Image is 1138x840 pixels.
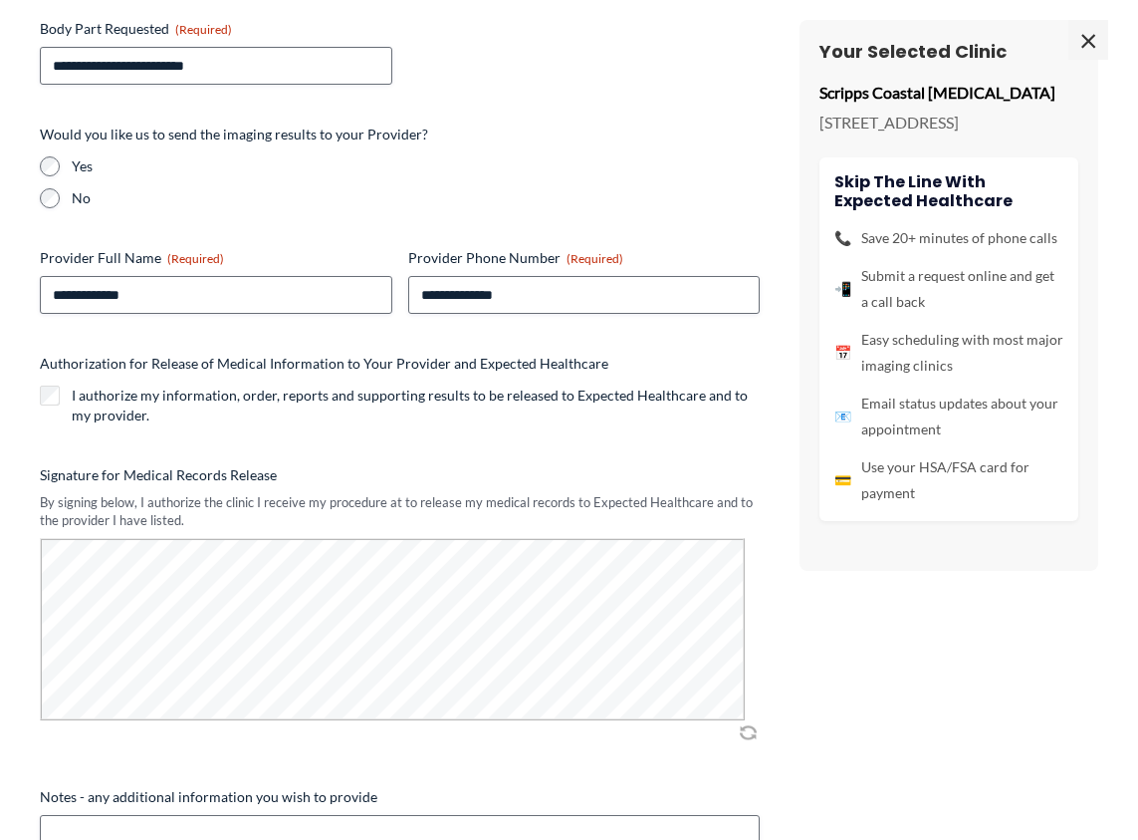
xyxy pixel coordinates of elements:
[834,340,851,366] span: 📅
[408,248,761,268] label: Provider Phone Number
[40,19,392,39] label: Body Part Requested
[1068,20,1108,60] span: ×
[72,188,760,208] label: No
[72,386,760,425] label: I authorize my information, order, reports and supporting results to be released to Expected Heal...
[40,787,760,807] label: Notes - any additional information you wish to provide
[167,251,224,266] span: (Required)
[834,404,851,429] span: 📧
[834,225,1063,251] li: Save 20+ minutes of phone calls
[834,454,1063,506] li: Use your HSA/FSA card for payment
[834,327,1063,379] li: Easy scheduling with most major imaging clinics
[736,722,760,742] img: Clear Signature
[40,354,608,374] legend: Authorization for Release of Medical Information to Your Provider and Expected Healthcare
[40,465,760,485] label: Signature for Medical Records Release
[40,248,392,268] label: Provider Full Name
[819,40,1078,63] h3: Your Selected Clinic
[834,467,851,493] span: 💳
[72,156,760,176] label: Yes
[567,251,623,266] span: (Required)
[40,125,428,144] legend: Would you like us to send the imaging results to your Provider?
[834,276,851,302] span: 📲
[819,108,1078,138] p: [STREET_ADDRESS]
[834,225,851,251] span: 📞
[819,78,1078,108] p: Scripps Coastal [MEDICAL_DATA]
[175,22,232,37] span: (Required)
[834,391,1063,442] li: Email status updates about your appointment
[834,263,1063,315] li: Submit a request online and get a call back
[40,493,760,530] div: By signing below, I authorize the clinic I receive my procedure at to release my medical records ...
[834,172,1063,210] h4: Skip the line with Expected Healthcare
